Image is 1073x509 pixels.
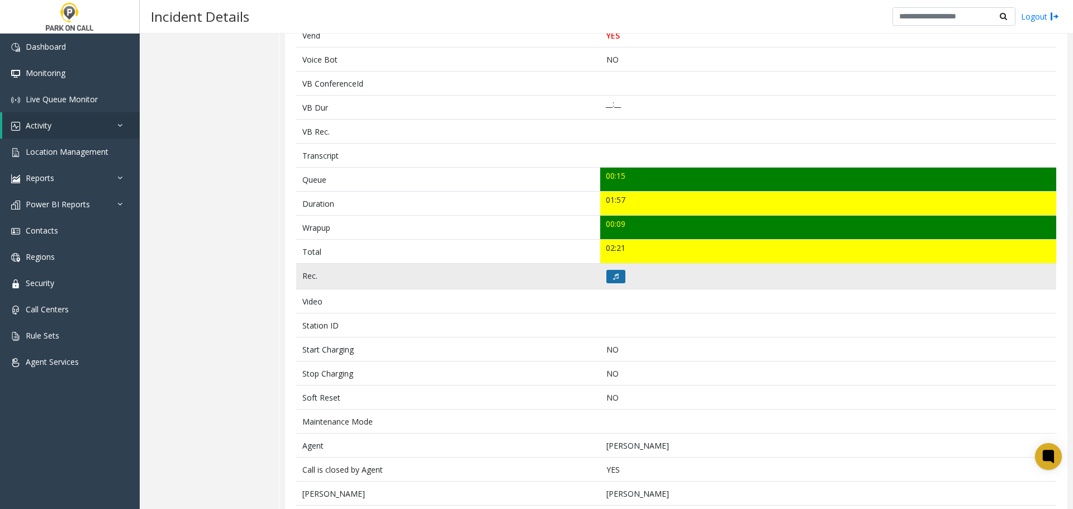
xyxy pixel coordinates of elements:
td: 00:09 [600,216,1056,240]
a: Logout [1021,11,1059,22]
span: Location Management [26,146,108,157]
span: Call Centers [26,304,69,315]
td: Video [296,289,600,313]
img: 'icon' [11,122,20,131]
td: Stop Charging [296,361,600,386]
p: NO [606,54,1051,65]
p: NO [606,392,1051,403]
span: Dashboard [26,41,66,52]
img: logout [1050,11,1059,22]
span: Monitoring [26,68,65,78]
td: Vend [296,23,600,47]
td: VB Rec. [296,120,600,144]
td: 02:21 [600,240,1056,264]
td: [PERSON_NAME] [296,482,600,506]
span: Agent Services [26,356,79,367]
td: Transcript [296,144,600,168]
img: 'icon' [11,358,20,367]
img: 'icon' [11,332,20,341]
td: __:__ [600,96,1056,120]
img: 'icon' [11,148,20,157]
p: NO [606,344,1051,355]
img: 'icon' [11,96,20,104]
img: 'icon' [11,279,20,288]
td: Duration [296,192,600,216]
a: Activity [2,112,140,139]
td: Agent [296,434,600,458]
td: Maintenance Mode [296,410,600,434]
td: 01:57 [600,192,1056,216]
td: Wrapup [296,216,600,240]
td: VB Dur [296,96,600,120]
td: [PERSON_NAME] [600,434,1056,458]
img: 'icon' [11,306,20,315]
td: Call is closed by Agent [296,458,600,482]
td: Station ID [296,313,600,337]
td: Rec. [296,264,600,289]
span: Reports [26,173,54,183]
span: Power BI Reports [26,199,90,210]
img: 'icon' [11,174,20,183]
td: Voice Bot [296,47,600,72]
h3: Incident Details [145,3,255,30]
img: 'icon' [11,43,20,52]
span: Security [26,278,54,288]
td: VB ConferenceId [296,72,600,96]
span: Rule Sets [26,330,59,341]
p: NO [606,368,1051,379]
td: Soft Reset [296,386,600,410]
img: 'icon' [11,201,20,210]
span: Activity [26,120,51,131]
img: 'icon' [11,253,20,262]
span: Live Queue Monitor [26,94,98,104]
img: 'icon' [11,69,20,78]
img: 'icon' [11,227,20,236]
td: Total [296,240,600,264]
p: YES [606,30,1051,41]
span: Regions [26,251,55,262]
td: Queue [296,168,600,192]
td: 00:15 [600,168,1056,192]
p: YES [606,464,1051,475]
td: [PERSON_NAME] [600,482,1056,506]
span: Contacts [26,225,58,236]
td: Start Charging [296,337,600,361]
